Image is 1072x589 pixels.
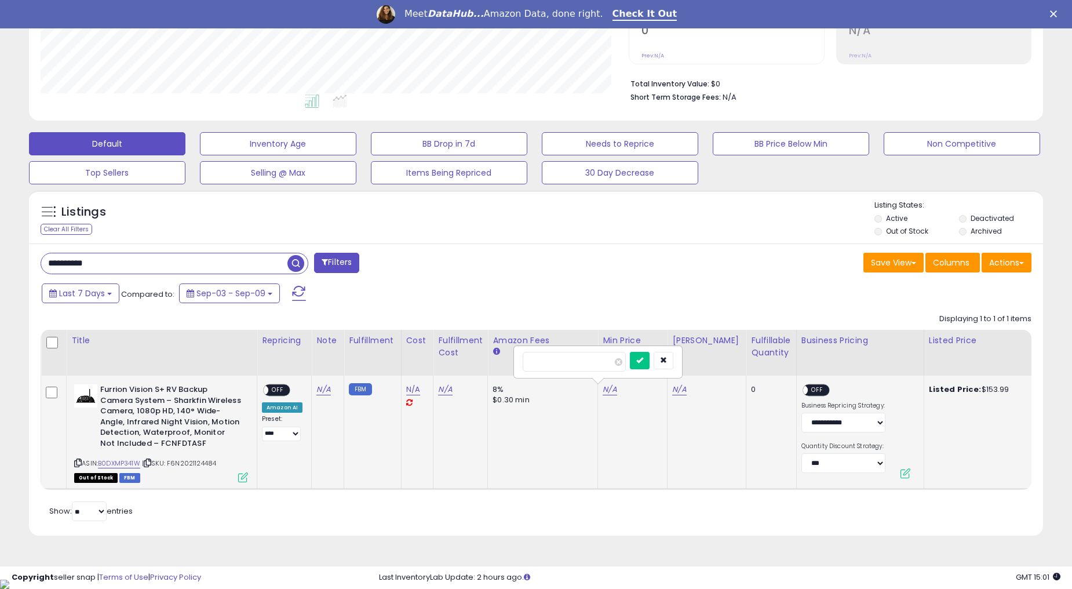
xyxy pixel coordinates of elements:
[196,288,265,299] span: Sep-03 - Sep-09
[1050,10,1062,17] div: Close
[42,283,119,303] button: Last 7 Days
[603,335,662,347] div: Min Price
[314,253,359,273] button: Filters
[1016,572,1060,583] span: 2025-09-17 15:01 GMT
[672,384,686,395] a: N/A
[751,335,791,359] div: Fulfillable Quantity
[630,79,709,89] b: Total Inventory Value:
[142,459,216,468] span: | SKU: F6N2021124484
[603,384,617,395] a: N/A
[316,335,339,347] div: Note
[801,335,919,347] div: Business Pricing
[74,473,118,483] span: All listings that are currently out of stock and unavailable for purchase on Amazon
[29,132,185,155] button: Default
[371,132,527,155] button: BB Drop in 7d
[71,335,252,347] div: Title
[98,459,140,468] a: B0DXMP341W
[121,289,174,300] span: Compared to:
[200,161,356,184] button: Selling @ Max
[884,132,1040,155] button: Non Competitive
[49,506,133,517] span: Show: entries
[349,383,371,395] small: FBM
[886,226,928,236] label: Out of Stock
[723,92,736,103] span: N/A
[200,132,356,155] button: Inventory Age
[849,24,1031,39] h2: N/A
[929,384,982,395] b: Listed Price:
[801,402,885,410] label: Business Repricing Strategy:
[379,572,1061,583] div: Last InventoryLab Update: 2 hours ago.
[971,213,1014,223] label: Deactivated
[641,52,664,59] small: Prev: N/A
[929,384,1025,395] div: $153.99
[971,226,1002,236] label: Archived
[886,213,907,223] label: Active
[100,384,241,452] b: Furrion Vision S+ RV Backup Camera System – Sharkfin Wireless Camera, 1080p HD, 140° Wide-Angle, ...
[542,132,698,155] button: Needs to Reprice
[268,386,287,395] span: OFF
[406,335,429,347] div: Cost
[406,384,420,395] a: N/A
[493,347,499,357] small: Amazon Fees.
[99,572,148,583] a: Terms of Use
[61,204,106,220] h5: Listings
[74,384,97,408] img: 31tMIRBq2nL._SL40_.jpg
[808,386,826,395] span: OFF
[12,572,201,583] div: seller snap | |
[150,572,201,583] a: Privacy Policy
[874,200,1043,211] p: Listing States:
[542,161,698,184] button: 30 Day Decrease
[74,384,248,481] div: ASIN:
[751,384,787,395] div: 0
[262,415,302,441] div: Preset:
[939,314,1031,325] div: Displaying 1 to 1 of 1 items
[41,224,92,235] div: Clear All Filters
[438,335,483,359] div: Fulfillment Cost
[377,5,395,24] img: Profile image for Georgie
[630,92,721,102] b: Short Term Storage Fees:
[316,384,330,395] a: N/A
[713,132,869,155] button: BB Price Below Min
[349,335,396,347] div: Fulfillment
[849,52,872,59] small: Prev: N/A
[119,473,140,483] span: FBM
[672,335,741,347] div: [PERSON_NAME]
[12,572,54,583] strong: Copyright
[925,253,980,272] button: Columns
[29,161,185,184] button: Top Sellers
[641,24,824,39] h2: 0
[438,384,452,395] a: N/A
[933,257,969,268] span: Columns
[493,395,589,405] div: $0.30 min
[179,283,280,303] button: Sep-03 - Sep-09
[863,253,924,272] button: Save View
[371,161,527,184] button: Items Being Repriced
[404,8,603,20] div: Meet Amazon Data, done right.
[493,335,593,347] div: Amazon Fees
[630,76,1023,90] li: $0
[262,402,302,413] div: Amazon AI
[801,442,885,450] label: Quantity Discount Strategy:
[59,288,105,299] span: Last 7 Days
[929,335,1029,347] div: Listed Price
[612,8,677,21] a: Check It Out
[982,253,1031,272] button: Actions
[493,384,589,395] div: 8%
[262,335,307,347] div: Repricing
[428,8,484,19] i: DataHub...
